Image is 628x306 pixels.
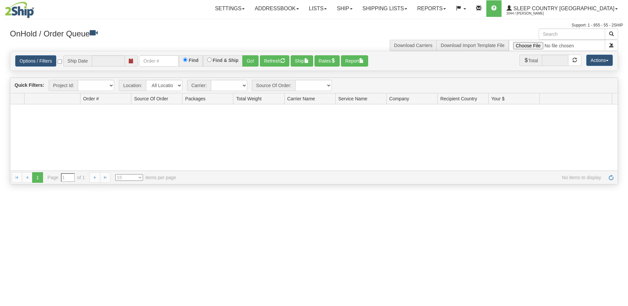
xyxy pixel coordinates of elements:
[5,2,34,18] img: logo2044.jpg
[15,82,44,88] label: Quick Filters:
[252,80,296,91] span: Source Of Order:
[440,95,477,102] span: Recipient Country
[213,58,239,63] label: Find & Ship
[134,95,168,102] span: Source Of Order
[185,174,601,181] span: No items to display
[10,78,618,93] div: grid toolbar
[287,95,315,102] span: Carrier Name
[32,172,43,183] span: 1
[48,173,85,182] span: Page of 1
[509,40,605,51] input: Import
[606,172,616,183] a: Refresh
[304,0,332,17] a: Lists
[586,55,613,66] button: Actions
[189,58,199,63] label: Find
[507,10,556,17] span: 2044 / [PERSON_NAME]
[332,0,357,17] a: Ship
[605,28,618,40] button: Search
[341,55,368,67] button: Report
[291,55,313,67] button: Ship
[187,80,211,91] span: Carrier:
[49,80,78,91] span: Project Id:
[115,174,176,181] span: items per page
[63,55,92,67] span: Ship Date
[539,28,605,40] input: Search
[491,95,505,102] span: Your $
[242,55,259,67] button: Go!
[210,0,250,17] a: Settings
[502,0,623,17] a: Sleep Country [GEOGRAPHIC_DATA] 2044 / [PERSON_NAME]
[15,55,56,67] a: Options / Filters
[441,43,505,48] a: Download Import Template File
[250,0,304,17] a: Addressbook
[119,80,146,91] span: Location:
[260,55,289,67] button: Refresh
[389,95,409,102] span: Company
[338,95,367,102] span: Service Name
[10,28,309,38] h3: OnHold / Order Queue
[394,43,432,48] a: Download Carriers
[314,55,340,67] button: Rates
[358,0,412,17] a: Shipping lists
[519,55,542,66] span: Total
[83,95,99,102] span: Order #
[139,55,179,67] input: Order #
[185,95,205,102] span: Packages
[512,6,614,11] span: Sleep Country [GEOGRAPHIC_DATA]
[236,95,262,102] span: Total Weight
[5,23,623,28] div: Support: 1 - 855 - 55 - 2SHIP
[412,0,451,17] a: Reports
